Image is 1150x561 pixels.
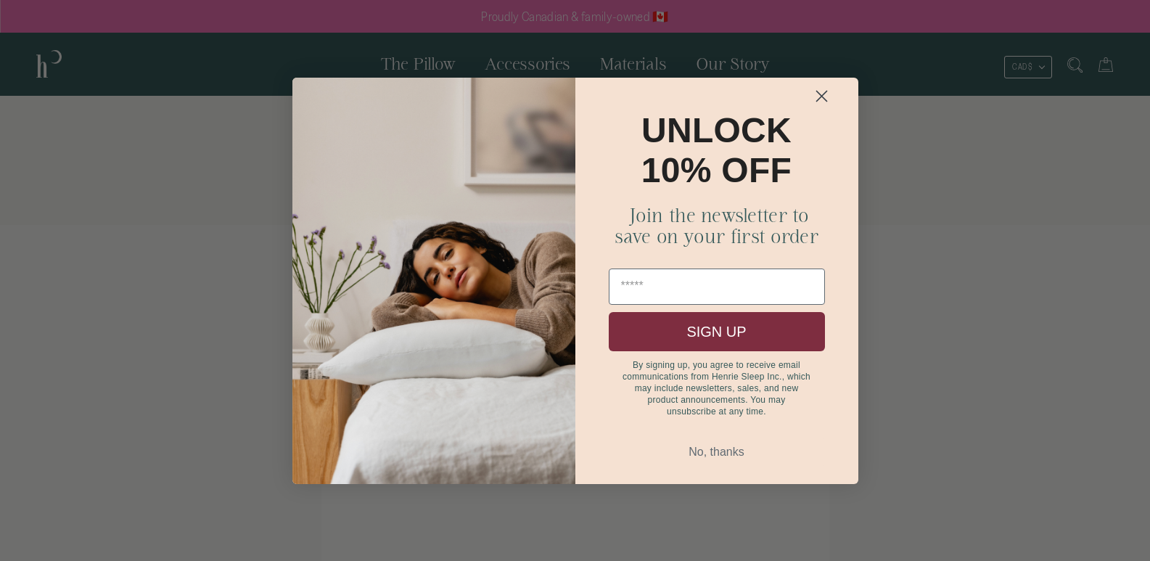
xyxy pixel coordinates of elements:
button: Close dialog [791,83,853,109]
img: b44ff96f-0ff0-428c-888d-0a6584b2e5a7.png [292,78,575,484]
span: save on your first order [615,226,818,247]
span: UNLOCK [641,111,792,150]
button: No, thanks [609,438,825,466]
span: 10% OFF [641,151,792,189]
input: Email [609,269,825,305]
span: Join the newsletter to [623,205,809,226]
button: SIGN UP [609,312,825,351]
span: By signing up, you agree to receive email communications from Henrie Sleep Inc., which may includ... [623,360,810,417]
